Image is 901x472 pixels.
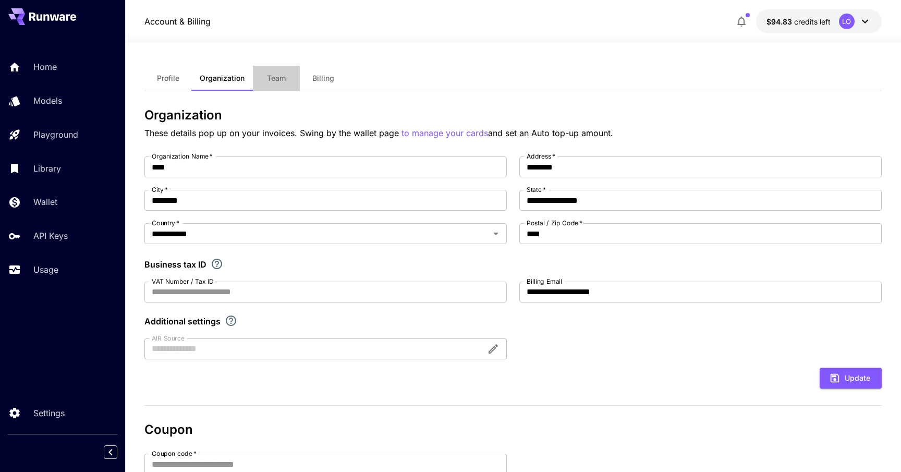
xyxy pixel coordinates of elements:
[144,15,211,28] a: Account & Billing
[794,17,831,26] span: credits left
[33,196,57,208] p: Wallet
[33,407,65,419] p: Settings
[33,128,78,141] p: Playground
[527,152,555,161] label: Address
[527,277,562,286] label: Billing Email
[104,445,117,459] button: Collapse sidebar
[200,74,245,83] span: Organization
[144,15,211,28] nav: breadcrumb
[144,108,882,123] h3: Organization
[820,368,882,389] button: Update
[152,449,197,458] label: Coupon code
[152,152,213,161] label: Organization Name
[152,277,214,286] label: VAT Number / Tax ID
[144,258,206,271] p: Business tax ID
[756,9,882,33] button: $94.83185LO
[33,162,61,175] p: Library
[112,443,125,462] div: Collapse sidebar
[527,185,546,194] label: State
[152,334,184,343] label: AIR Source
[211,258,223,270] svg: If you are a business tax registrant, please enter your business tax ID here.
[267,74,286,83] span: Team
[152,219,179,227] label: Country
[225,314,237,327] svg: Explore additional customization settings
[312,74,334,83] span: Billing
[766,16,831,27] div: $94.83185
[401,127,488,140] button: to manage your cards
[33,60,57,73] p: Home
[488,128,613,138] span: and set an Auto top-up amount.
[839,14,855,29] div: LO
[766,17,794,26] span: $94.83
[33,94,62,107] p: Models
[33,229,68,242] p: API Keys
[144,315,221,328] p: Additional settings
[489,226,503,241] button: Open
[527,219,582,227] label: Postal / Zip Code
[144,128,401,138] span: These details pop up on your invoices. Swing by the wallet page
[33,263,58,276] p: Usage
[157,74,179,83] span: Profile
[152,185,168,194] label: City
[144,422,882,437] h3: Coupon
